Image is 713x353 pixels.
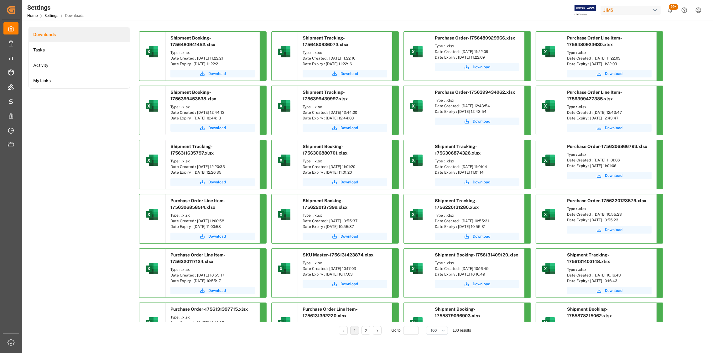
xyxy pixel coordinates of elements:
a: Tasks [29,42,130,58]
span: Purchase Order-1756480929966.xlsx [435,35,515,40]
div: Type : .xlsx [435,158,519,164]
img: microsoft-excel-2019--v1.png [409,98,424,113]
button: Download [567,124,652,132]
span: 99+ [669,4,678,10]
div: Date Expiry : [DATE] 12:44:13 [170,115,255,121]
span: Purchase Order Line Item-1756220117124.xlsx [170,252,226,264]
span: Download [208,288,226,293]
div: Date Created : [DATE] 12:43:47 [567,110,652,115]
span: Download [605,125,622,131]
li: 2 [362,326,370,335]
a: Download [303,280,387,288]
button: Download [567,70,652,77]
a: Download [435,118,519,125]
button: Download [435,280,519,288]
div: Type : .xlsx [435,97,519,103]
a: 1 [354,329,356,333]
button: Download [170,178,255,186]
img: microsoft-excel-2019--v1.png [409,261,424,276]
img: microsoft-excel-2019--v1.png [144,315,159,330]
span: Shipment Tracking-1756220131280.xlsx [435,198,479,210]
span: Download [605,288,622,293]
img: microsoft-excel-2019--v1.png [409,44,424,59]
span: Shipment Tracking-1756311635797.xlsx [170,144,214,155]
div: Date Created : [DATE] 12:20:35 [170,164,255,170]
div: Type : .xlsx [170,50,255,55]
div: Date Created : [DATE] 12:44:00 [303,110,387,115]
div: Date Expiry : [DATE] 11:01:06 [567,163,652,169]
a: Download [435,178,519,186]
div: Date Expiry : [DATE] 11:01:20 [303,170,387,175]
div: Type : .xlsx [303,50,387,55]
button: Download [303,178,387,186]
div: Type : .xlsx [435,213,519,218]
span: Shipment Booking-1756220137399.xlsx [303,198,347,210]
div: Date Created : [DATE] 10:17:03 [303,266,387,271]
img: microsoft-excel-2019--v1.png [409,153,424,168]
div: Date Created : [DATE] 10:55:23 [567,212,652,217]
div: Date Expiry : [DATE] 11:22:21 [170,61,255,67]
button: Download [303,70,387,77]
img: microsoft-excel-2019--v1.png [277,153,292,168]
img: microsoft-excel-2019--v1.png [409,207,424,222]
img: microsoft-excel-2019--v1.png [541,153,556,168]
span: Shipment Tracking-1756306874326.xlsx [435,144,481,155]
div: Type : .xlsx [567,152,652,157]
span: Download [605,227,622,233]
button: Download [435,63,519,71]
button: JIMS [601,4,663,16]
span: Purchase Order Line Item-1756399427385.xlsx [567,90,622,101]
span: Download [473,234,490,239]
button: Download [170,287,255,294]
span: Shipment Tracking-1756480936073.xlsx [303,35,348,47]
span: Purchase Order-1756399434062.xlsx [435,90,515,95]
span: Shipment Booking-1755878215062.xlsx [567,307,612,318]
a: Download [567,226,652,234]
span: Shipment Booking-1755879096903.xlsx [435,307,481,318]
div: Date Created : [DATE] 10:16:43 [567,272,652,278]
span: Purchase Order-1756220123579.xlsx [567,198,646,203]
div: Date Expiry : [DATE] 10:55:37 [303,224,387,229]
span: Download [341,234,358,239]
div: Date Expiry : [DATE] 11:01:14 [435,170,519,175]
span: Shipment Tracking-1756399439997.xlsx [303,90,348,101]
img: microsoft-excel-2019--v1.png [277,44,292,59]
a: Download [303,124,387,132]
div: Date Expiry : [DATE] 12:43:54 [435,109,519,114]
div: Type : .xlsx [567,50,652,55]
button: show 103 new notifications [663,3,677,17]
span: Download [473,119,490,124]
span: Purchase Order Line Item-1756480923630.xlsx [567,35,622,47]
span: Purchase Order Line Item-1756131392220.xlsx [303,307,358,318]
div: Type : .xlsx [567,267,652,272]
div: Date Created : [DATE] 12:43:54 [435,103,519,109]
div: Type : .xlsx [567,321,652,327]
a: Downloads [29,27,130,42]
span: Purchase Order-1756131397715.xlsx [170,307,248,312]
img: microsoft-excel-2019--v1.png [541,207,556,222]
button: Download [567,172,652,179]
img: microsoft-excel-2019--v1.png [541,261,556,276]
div: Date Expiry : [DATE] 10:55:31 [435,224,519,229]
div: Date Expiry : [DATE] 11:22:09 [435,55,519,60]
span: Download [341,71,358,76]
a: Download [170,233,255,240]
span: Download [473,64,490,70]
img: microsoft-excel-2019--v1.png [144,207,159,222]
div: Date Created : [DATE] 12:44:13 [170,110,255,115]
a: My Links [29,73,130,88]
span: Download [341,125,358,131]
div: Type : .xlsx [170,314,255,320]
button: Download [170,70,255,77]
img: microsoft-excel-2019--v1.png [144,261,159,276]
li: Next Page [373,326,382,335]
div: Date Created : [DATE] 10:55:37 [303,218,387,224]
div: Type : .xlsx [170,104,255,110]
li: Previous Page [339,326,348,335]
div: Date Created : [DATE] 10:55:17 [170,272,255,278]
a: Download [567,287,652,294]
